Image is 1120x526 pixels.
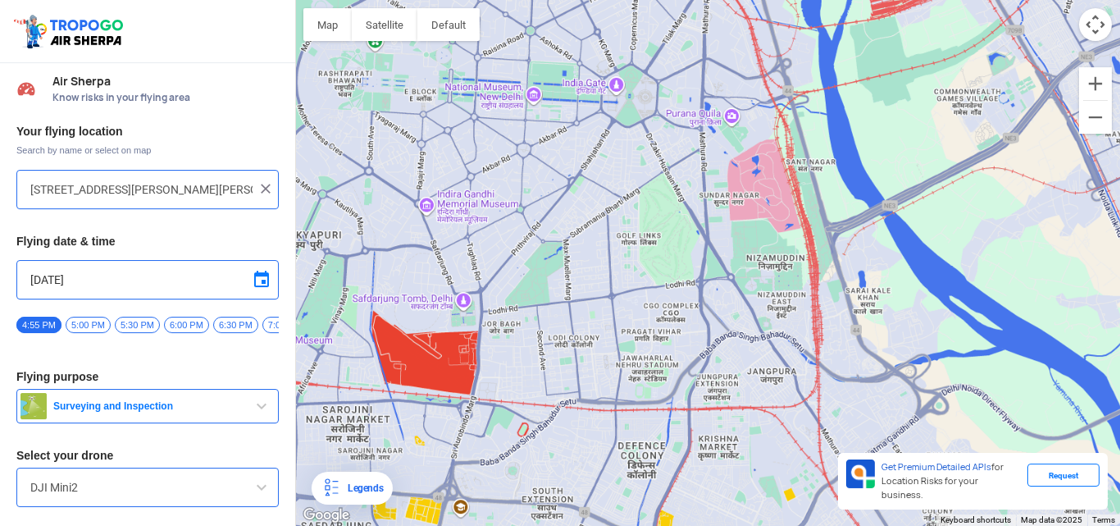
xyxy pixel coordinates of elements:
[299,505,353,526] a: Open this area in Google Maps (opens a new window)
[321,478,341,498] img: Legends
[1092,515,1115,524] a: Terms
[352,8,417,41] button: Show satellite imagery
[16,450,279,461] h3: Select your drone
[52,75,279,88] span: Air Sherpa
[16,317,61,333] span: 4:55 PM
[12,12,129,50] img: ic_tgdronemaps.svg
[1027,464,1100,487] div: Request
[881,461,991,473] span: Get Premium Detailed APIs
[303,8,352,41] button: Show street map
[16,236,279,247] h3: Flying date & time
[16,126,279,137] h3: Your flying location
[262,317,307,333] span: 7:00 PM
[940,515,1011,526] button: Keyboard shortcuts
[66,317,111,333] span: 5:00 PM
[16,144,279,157] span: Search by name or select on map
[341,478,383,498] div: Legends
[213,317,258,333] span: 6:30 PM
[115,317,160,333] span: 5:30 PM
[30,180,253,199] input: Search your flying location
[1079,101,1112,134] button: Zoom out
[257,181,274,197] img: ic_close.png
[875,460,1027,503] div: for Location Risks for your business.
[846,460,875,488] img: Premium APIs
[164,317,209,333] span: 6:00 PM
[1079,8,1112,41] button: Map camera controls
[16,79,36,98] img: Risk Scores
[52,91,279,104] span: Know risks in your flying area
[1021,515,1082,524] span: Map data ©2025
[16,371,279,382] h3: Flying purpose
[30,478,265,497] input: Search by name or Brand
[299,505,353,526] img: Google
[30,270,265,290] input: Select Date
[47,400,252,413] span: Surveying and Inspection
[1079,67,1112,100] button: Zoom in
[20,393,47,419] img: survey.png
[16,389,279,423] button: Surveying and Inspection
